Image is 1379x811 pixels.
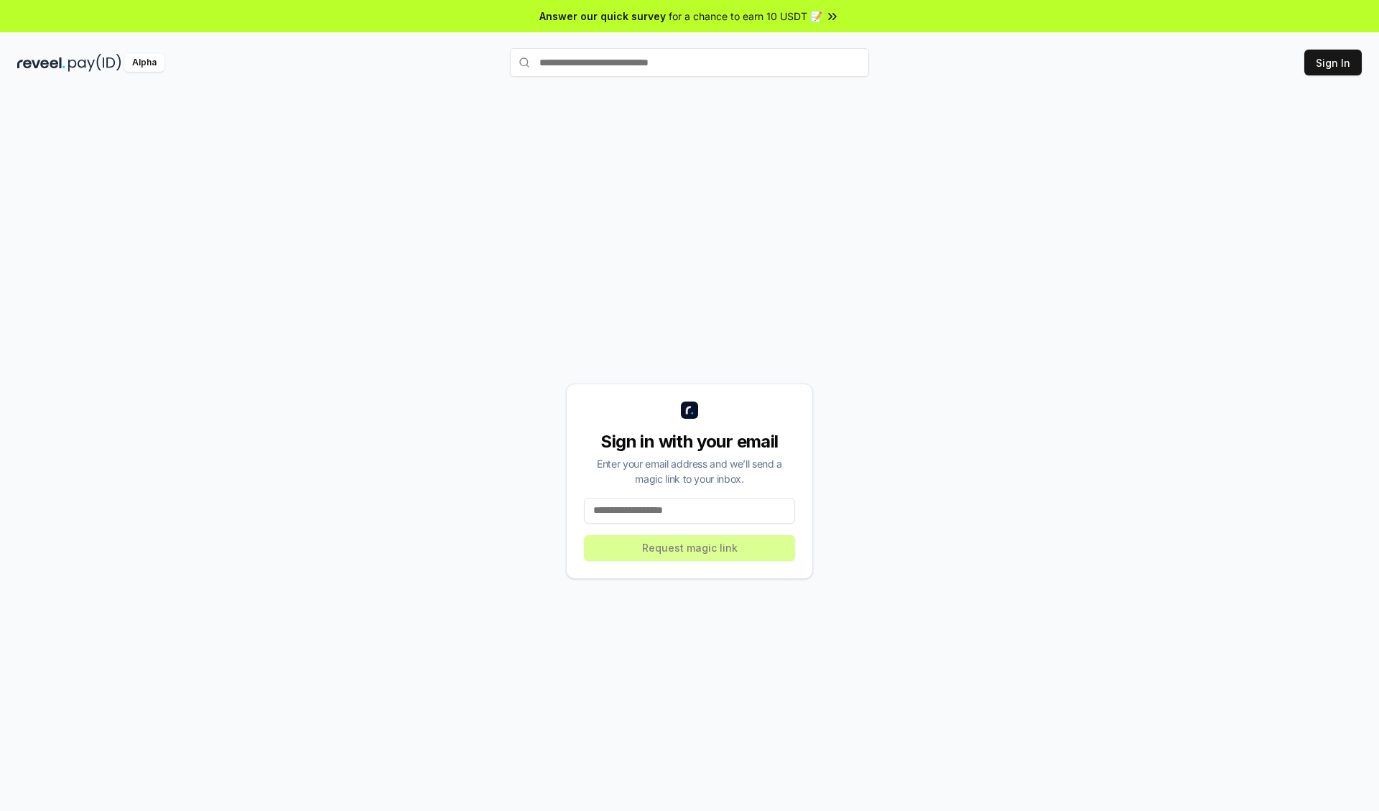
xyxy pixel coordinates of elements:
img: pay_id [68,54,121,72]
span: for a chance to earn 10 USDT 📝 [669,9,822,24]
button: Sign In [1304,50,1362,75]
img: reveel_dark [17,54,65,72]
img: logo_small [681,402,698,419]
div: Alpha [124,54,164,72]
div: Enter your email address and we’ll send a magic link to your inbox. [584,456,795,486]
span: Answer our quick survey [539,9,666,24]
div: Sign in with your email [584,430,795,453]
